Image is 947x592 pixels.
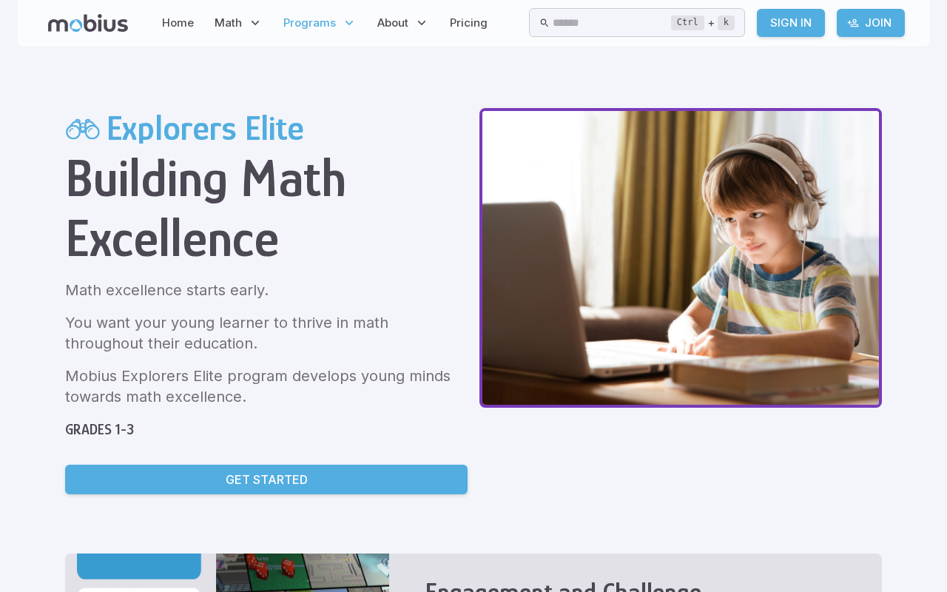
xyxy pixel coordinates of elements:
[65,419,468,440] h5: Grades 1-3
[65,312,468,354] p: You want your young learner to thrive in math throughout their education.
[671,14,735,32] div: +
[479,108,882,408] img: explorers-elite header
[837,9,905,37] a: Join
[757,9,825,37] a: Sign In
[226,471,308,488] p: Get Started
[718,16,735,30] kbd: k
[158,6,198,40] a: Home
[65,148,468,268] h1: Building Math Excellence
[65,366,468,407] p: Mobius Explorers Elite program develops young minds towards math excellence.
[215,15,242,31] span: Math
[445,6,492,40] a: Pricing
[65,465,468,494] a: Get Started
[107,108,304,148] h2: Explorers Elite
[65,280,468,300] p: Math excellence starts early.
[283,15,336,31] span: Programs
[377,15,408,31] span: About
[671,16,704,30] kbd: Ctrl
